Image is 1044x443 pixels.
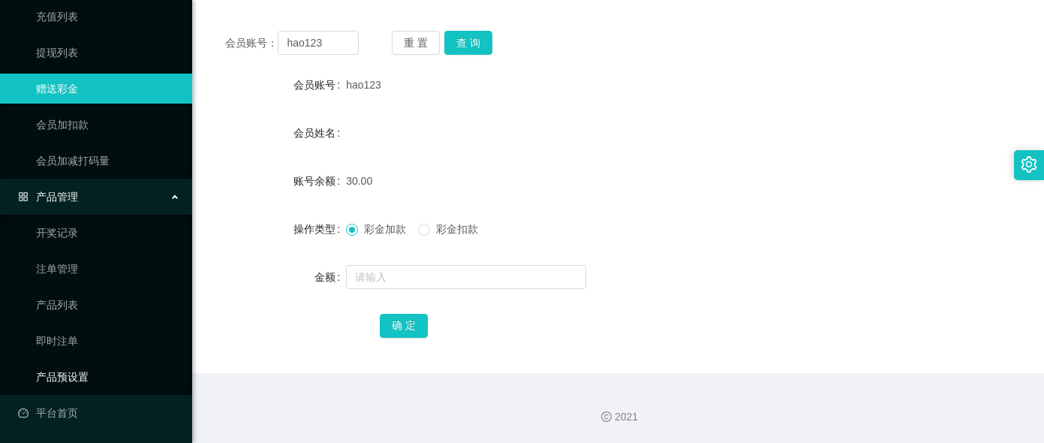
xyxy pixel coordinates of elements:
[293,127,346,139] label: 会员姓名
[36,110,180,140] a: 会员加扣款
[18,191,78,203] span: 产品管理
[36,38,180,68] a: 提现列表
[36,2,180,32] a: 充值列表
[36,326,180,356] a: 即时注单
[36,146,180,176] a: 会员加减打码量
[36,362,180,392] a: 产品预设置
[18,191,29,202] i: 图标: appstore-o
[293,223,346,235] label: 操作类型
[293,79,346,91] label: 会员账号
[278,31,358,55] input: 会员账号
[293,175,346,187] label: 账号余额
[1021,156,1037,173] i: 图标: setting
[36,290,180,320] a: 产品列表
[601,411,612,422] i: 图标: copyright
[346,265,586,289] input: 请输入
[36,74,180,104] a: 赠送彩金
[36,254,180,284] a: 注单管理
[430,223,484,235] span: 彩金扣款
[18,398,180,428] a: 图标: dashboard平台首页
[204,409,1032,425] div: 2021
[346,175,372,187] span: 30.00
[346,79,381,91] span: hao123
[225,35,278,51] span: 会员账号：
[444,31,492,55] button: 查 询
[358,223,412,235] span: 彩金加款
[380,314,428,338] button: 确 定
[392,31,440,55] button: 重 置
[314,271,346,283] label: 金额
[36,218,180,248] a: 开奖记录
